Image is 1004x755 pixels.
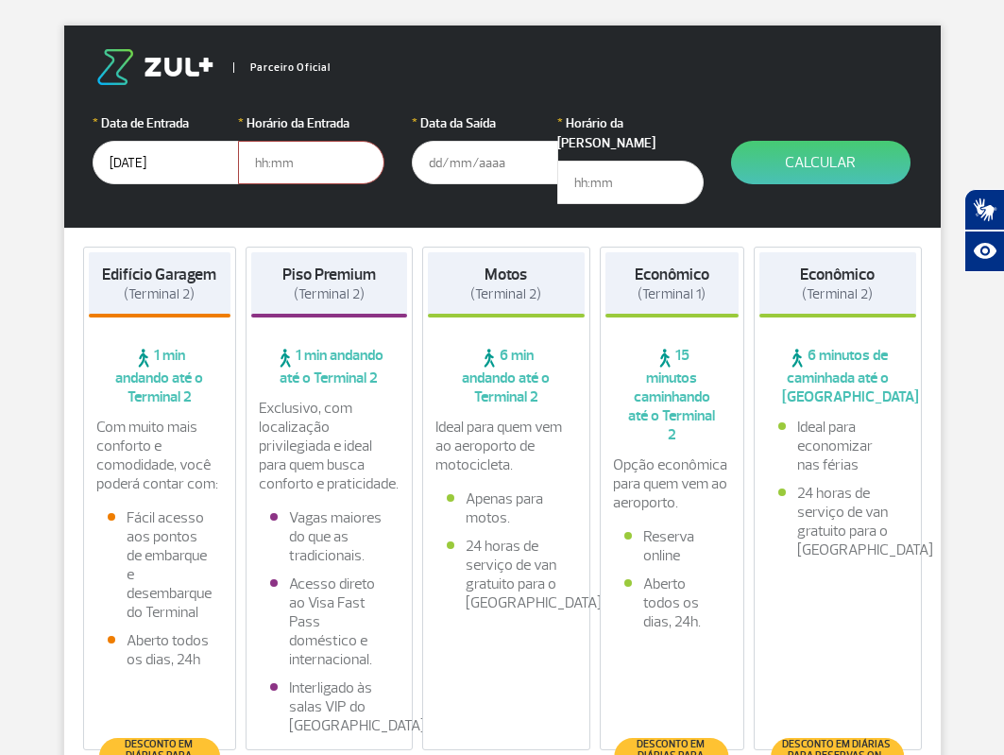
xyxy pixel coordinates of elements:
[238,141,384,184] input: hh:mm
[412,113,558,133] label: Data da Saída
[447,489,566,527] li: Apenas para motos.
[412,141,558,184] input: dd/mm/aaaa
[778,418,897,474] li: Ideal para economizar nas férias
[93,113,239,133] label: Data de Entrada
[605,346,739,444] span: 15 minutos caminhando até o Terminal 2
[259,399,400,493] p: Exclusivo, com localização privilegiada e ideal para quem busca conforto e praticidade.
[435,418,577,474] p: Ideal para quem vem ao aeroporto de motocicleta.
[557,161,704,204] input: hh:mm
[800,265,875,284] strong: Econômico
[557,113,704,153] label: Horário da [PERSON_NAME]
[270,508,389,565] li: Vagas maiores do que as tradicionais.
[802,285,873,303] span: (Terminal 2)
[638,285,706,303] span: (Terminal 1)
[89,346,230,406] span: 1 min andando até o Terminal 2
[108,508,212,622] li: Fácil acesso aos pontos de embarque e desembarque do Terminal
[96,418,223,493] p: Com muito mais conforto e comodidade, você poderá contar com:
[102,265,216,284] strong: Edifício Garagem
[964,189,1004,231] button: Abrir tradutor de língua de sinais.
[270,678,389,735] li: Interligado às salas VIP do [GEOGRAPHIC_DATA].
[964,231,1004,272] button: Abrir recursos assistivos.
[470,285,541,303] span: (Terminal 2)
[964,189,1004,272] div: Plugin de acessibilidade da Hand Talk.
[251,346,408,387] span: 1 min andando até o Terminal 2
[778,484,897,559] li: 24 horas de serviço de van gratuito para o [GEOGRAPHIC_DATA]
[294,285,365,303] span: (Terminal 2)
[233,62,331,73] span: Parceiro Oficial
[93,141,239,184] input: dd/mm/aaaa
[428,346,585,406] span: 6 min andando até o Terminal 2
[238,113,384,133] label: Horário da Entrada
[624,527,720,565] li: Reserva online
[447,537,566,612] li: 24 horas de serviço de van gratuito para o [GEOGRAPHIC_DATA]
[731,141,910,184] button: Calcular
[613,455,731,512] p: Opção econômica para quem vem ao aeroporto.
[282,265,376,284] strong: Piso Premium
[93,49,217,85] img: logo-zul.png
[108,631,212,669] li: Aberto todos os dias, 24h
[635,265,709,284] strong: Econômico
[485,265,527,284] strong: Motos
[624,575,720,631] li: Aberto todos os dias, 24h.
[124,285,195,303] span: (Terminal 2)
[270,575,389,669] li: Acesso direto ao Visa Fast Pass doméstico e internacional.
[759,346,916,406] span: 6 minutos de caminhada até o [GEOGRAPHIC_DATA]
